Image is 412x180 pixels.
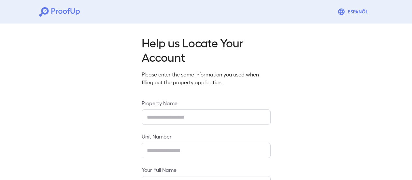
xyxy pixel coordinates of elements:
[142,99,271,107] label: Property Name
[142,166,271,173] label: Your Full Name
[142,133,271,140] label: Unit Number
[142,71,271,86] p: Please enter the same information you used when filling out the property application.
[335,5,373,18] button: Espanõl
[142,35,271,64] h2: Help us Locate Your Account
